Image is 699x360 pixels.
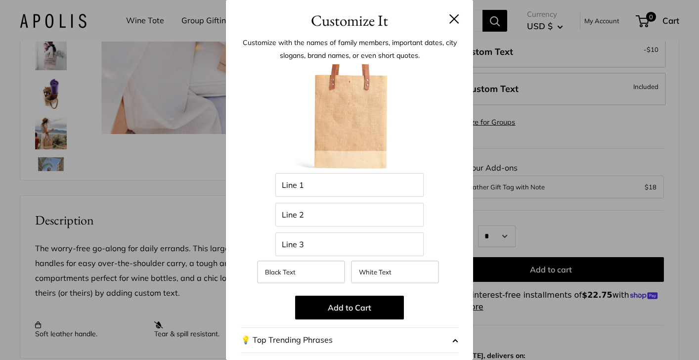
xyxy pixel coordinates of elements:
[241,327,458,353] button: 💡 Top Trending Phrases
[257,261,345,283] label: Black Text
[241,36,458,62] p: Customize with the names of family members, important dates, city slogans, brand names, or even s...
[295,296,404,319] button: Add to Cart
[241,9,458,32] h3: Customize It
[351,261,439,283] label: White Text
[265,268,296,276] span: Black Text
[359,268,392,276] span: White Text
[295,64,404,173] img: Blank_Product_for_Customizer.jpg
